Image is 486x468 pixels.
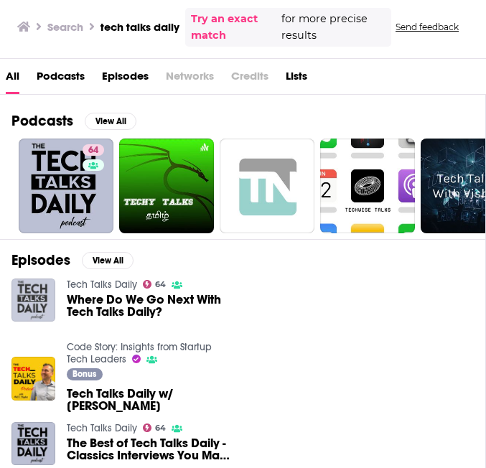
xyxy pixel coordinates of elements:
[37,65,85,94] a: Podcasts
[19,139,113,233] a: 64
[11,251,134,269] a: EpisodesView All
[155,425,166,431] span: 64
[11,112,136,130] a: PodcastsView All
[143,423,167,432] a: 64
[191,11,279,44] a: Try an exact match
[67,422,137,434] a: Tech Talks Daily
[73,370,96,378] span: Bonus
[11,112,73,130] h2: Podcasts
[101,20,179,34] h3: tech talks daily
[11,279,55,322] img: Where Do We Go Next With Tech Talks Daily?
[67,341,212,365] a: Code Story: Insights from Startup Tech Leaders
[11,422,55,466] img: The Best of Tech Talks Daily - Classics Interviews You May Have Missed
[286,65,307,94] a: Lists
[88,144,98,158] span: 64
[143,280,167,289] a: 64
[281,11,385,44] span: for more precise results
[47,20,83,34] h3: Search
[391,21,463,33] button: Send feedback
[11,251,70,269] h2: Episodes
[83,144,104,156] a: 64
[166,65,214,94] span: Networks
[6,65,19,94] a: All
[67,388,230,412] a: Tech Talks Daily w/ Noah Labhart
[11,357,55,401] img: Tech Talks Daily w/ Noah Labhart
[231,65,268,94] span: Credits
[82,252,134,269] button: View All
[155,281,166,288] span: 64
[85,113,136,130] button: View All
[67,437,230,462] a: The Best of Tech Talks Daily - Classics Interviews You May Have Missed
[102,65,149,94] a: Episodes
[67,388,230,412] span: Tech Talks Daily w/ [PERSON_NAME]
[67,294,230,318] a: Where Do We Go Next With Tech Talks Daily?
[67,279,137,291] a: Tech Talks Daily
